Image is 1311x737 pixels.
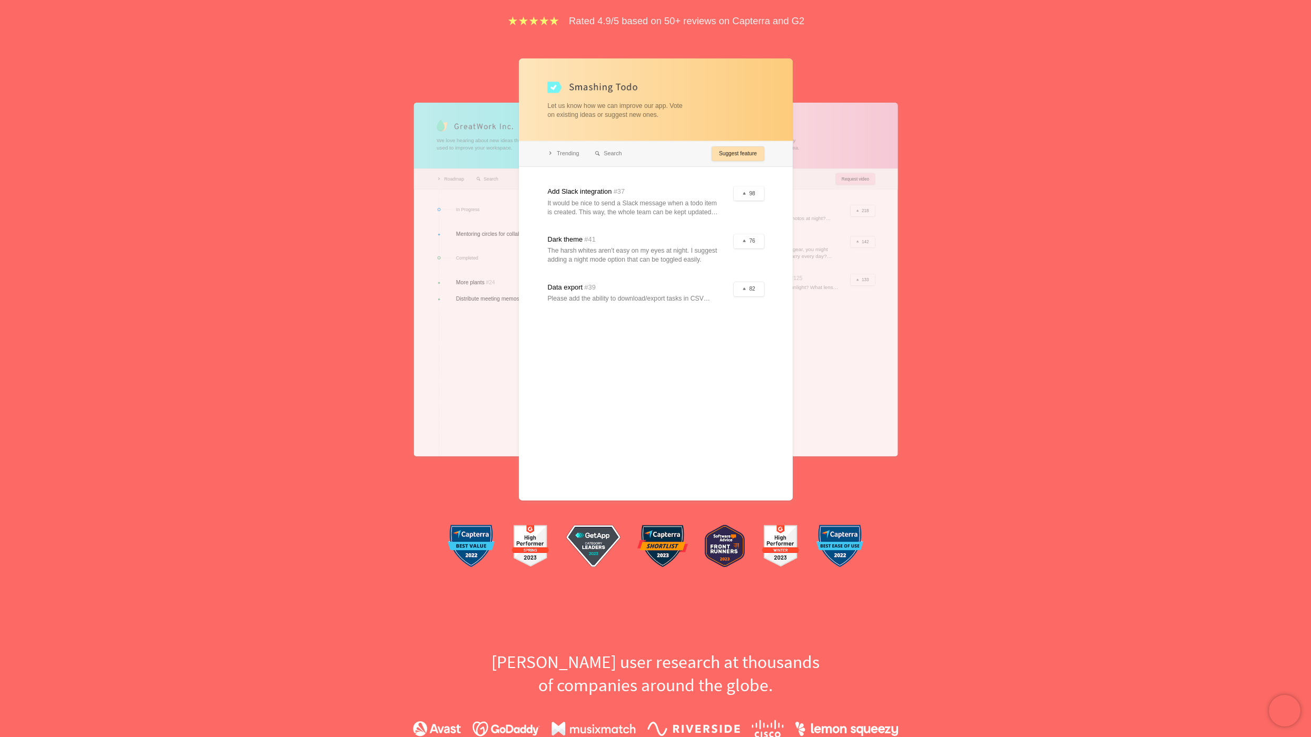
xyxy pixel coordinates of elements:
[647,722,740,736] img: riverside.224b59c4e9.png
[474,651,837,696] h2: [PERSON_NAME] user research at thousands of companies around the globe.
[795,722,898,736] img: lemonsqueezy.bc0263d410.png
[507,15,560,27] img: stars.b067e34983.png
[1269,695,1300,726] iframe: Chatra live chat
[413,721,461,736] img: avast.6829f2e004.png
[762,522,800,571] img: g2-2.67a1407cb9.png
[448,525,495,567] img: capterra-1.a005f88887.png
[705,525,745,567] img: softwareAdvice.8928b0e2d4.png
[551,722,636,736] img: musixmatch.134dacf828.png
[472,721,540,736] img: godaddy.fea34582f6.png
[637,525,688,567] img: capterra-3.4ae8dd4a3b.png
[511,522,549,571] img: g2-1.d59c70ff4a.png
[816,525,863,567] img: capterra-2.aadd15ad95.png
[569,13,804,28] p: Rated 4.9/5 based on 50+ reviews on Capterra and G2
[566,525,620,567] img: getApp.168aadcbc8.png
